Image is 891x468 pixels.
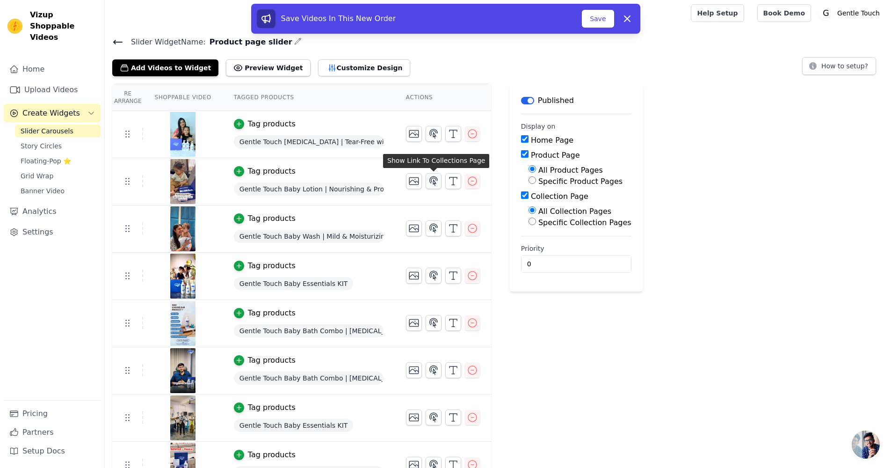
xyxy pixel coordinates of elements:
div: Tag products [248,307,296,319]
span: Gentle Touch Baby Bath Combo | [MEDICAL_DATA] & Baby Wash [234,372,384,385]
button: Preview Widget [226,59,310,76]
button: Change Thumbnail [406,315,422,331]
button: Tag products [234,355,296,366]
span: Gentle Touch Baby Essentials KIT [234,277,354,290]
th: Re Arrange [112,84,143,111]
a: Partners [4,423,101,442]
div: Tag products [248,402,296,413]
span: Slider Widget Name: [123,37,206,48]
a: Setup Docs [4,442,101,461]
span: Banner Video [21,186,65,196]
div: Tag products [248,118,296,130]
button: Change Thumbnail [406,173,422,189]
a: Pricing [4,404,101,423]
span: Create Widgets [22,108,80,119]
span: Save Videos In This New Order [281,14,396,23]
label: Specific Collection Pages [538,218,631,227]
button: Tag products [234,260,296,271]
a: Grid Wrap [15,169,101,183]
label: All Product Pages [538,166,603,175]
a: Floating-Pop ⭐ [15,154,101,168]
span: Gentle Touch Baby Bath Combo | [MEDICAL_DATA] & Baby Wash [234,324,384,337]
label: Product Page [531,151,580,160]
button: Tag products [234,213,296,224]
th: Shoppable Video [143,84,222,111]
button: Change Thumbnail [406,220,422,236]
button: Change Thumbnail [406,126,422,142]
button: How to setup? [802,57,876,75]
img: vizup-images-2784.jpg [170,112,196,157]
img: vizup-images-9b6d.jpg [170,206,196,251]
img: vizup-images-c92b.jpg [170,254,196,299]
button: Tag products [234,402,296,413]
div: Edit Name [294,36,302,48]
img: vizup-images-677e.jpg [170,301,196,346]
a: Analytics [4,202,101,221]
a: Story Circles [15,139,101,153]
img: vizup-images-7996.jpg [170,348,196,393]
div: Tag products [248,449,296,461]
button: Add Videos to Widget [112,59,218,76]
span: Gentle Touch [MEDICAL_DATA] | Tear-Free with Pro-[MEDICAL_DATA] [234,135,384,148]
legend: Display on [521,122,556,131]
a: Banner Video [15,184,101,197]
p: Published [538,95,574,106]
th: Actions [395,84,491,111]
span: Slider Carousels [21,126,73,136]
span: Story Circles [21,141,62,151]
div: Tag products [248,260,296,271]
span: Floating-Pop ⭐ [21,156,71,166]
a: Slider Carousels [15,124,101,138]
a: Settings [4,223,101,241]
th: Tagged Products [223,84,395,111]
label: Priority [521,244,631,253]
span: Gentle Touch Baby Lotion | Nourishing & Protective with Wheat Germ Oil [234,183,384,196]
div: Tag products [248,355,296,366]
span: Gentle Touch Baby Essentials KIT [234,419,354,432]
img: vizup-images-04f6.jpg [170,395,196,440]
button: Tag products [234,449,296,461]
label: Home Page [531,136,573,145]
span: Grid Wrap [21,171,53,181]
img: vizup-images-6bdf.jpg [170,159,196,204]
a: Home [4,60,101,79]
button: Change Thumbnail [406,409,422,425]
span: Product page slider [206,37,292,48]
button: Tag products [234,307,296,319]
label: Collection Page [531,192,588,201]
button: Customize Design [318,59,410,76]
label: Specific Product Pages [538,177,623,186]
a: Upload Videos [4,80,101,99]
div: Tag products [248,213,296,224]
button: Create Widgets [4,104,101,123]
button: Save [582,10,614,28]
div: Open chat [852,431,880,459]
div: Tag products [248,166,296,177]
button: Tag products [234,166,296,177]
button: Change Thumbnail [406,268,422,284]
button: Tag products [234,118,296,130]
span: Gentle Touch Baby Wash | Mild & Moisturizing [234,230,384,243]
button: Change Thumbnail [406,362,422,378]
a: How to setup? [802,64,876,73]
label: All Collection Pages [538,207,611,216]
